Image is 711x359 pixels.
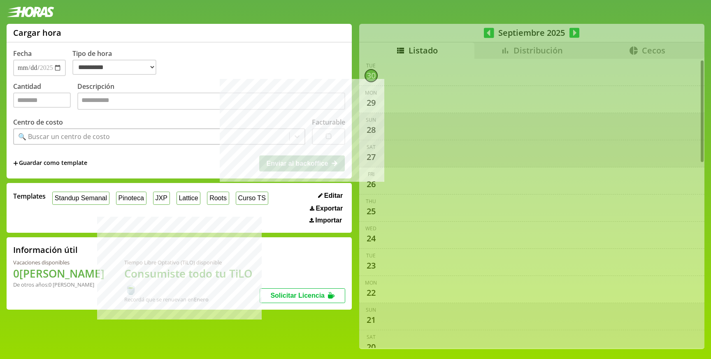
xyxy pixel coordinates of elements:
[260,288,345,303] button: Solicitar Licencia
[316,192,345,200] button: Editar
[124,266,260,296] h1: Consumiste todo tu TiLO 🍵
[312,118,345,127] label: Facturable
[13,82,77,112] label: Cantidad
[13,281,105,288] div: De otros años: 0 [PERSON_NAME]
[194,296,209,303] b: Enero
[13,244,78,255] h2: Información útil
[13,259,105,266] div: Vacaciones disponibles
[77,93,345,110] textarea: Descripción
[13,192,46,201] span: Templates
[177,192,201,204] button: Lattice
[13,159,18,168] span: +
[307,204,345,213] button: Exportar
[13,266,105,281] h1: 0 [PERSON_NAME]
[7,7,54,17] img: logotipo
[13,27,61,38] h1: Cargar hora
[13,159,87,168] span: +Guardar como template
[315,217,342,224] span: Importar
[236,192,268,204] button: Curso TS
[316,205,343,212] span: Exportar
[72,49,163,76] label: Tipo de hora
[124,296,260,303] div: Recordá que se renuevan en
[116,192,146,204] button: Pinoteca
[124,259,260,266] div: Tiempo Libre Optativo (TiLO) disponible
[13,118,63,127] label: Centro de costo
[72,60,156,75] select: Tipo de hora
[13,49,32,58] label: Fecha
[13,93,71,108] input: Cantidad
[324,192,343,199] span: Editar
[153,192,170,204] button: JXP
[77,82,345,112] label: Descripción
[52,192,109,204] button: Standup Semanal
[270,292,325,299] span: Solicitar Licencia
[18,132,110,141] div: 🔍 Buscar un centro de costo
[207,192,229,204] button: Roots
